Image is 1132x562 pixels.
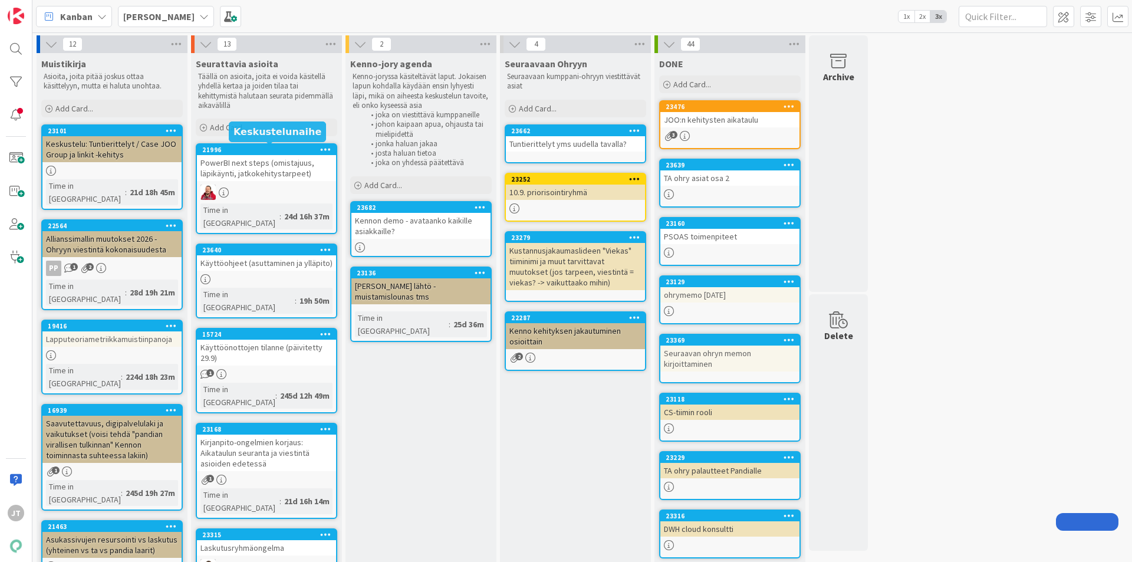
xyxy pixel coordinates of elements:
[449,318,450,331] span: :
[42,331,182,347] div: Lapputeoriametriikkamuistiinpanoja
[959,6,1047,27] input: Quick Filter...
[279,210,281,223] span: :
[660,335,799,372] div: 23369Seuraavan ohryn memon kirjoittaminen
[660,101,799,127] div: 23476JOO:n kehitysten aikataulu
[364,180,402,190] span: Add Card...
[660,521,799,537] div: DWH cloud konsultti
[70,263,78,271] span: 1
[660,277,799,303] div: 23129ohrymemo [DATE]
[281,210,333,223] div: 24d 16h 37m
[355,311,449,337] div: Time in [GEOGRAPHIC_DATA]
[351,202,491,213] div: 23682
[279,495,281,508] span: :
[666,103,799,111] div: 23476
[506,174,645,185] div: 23252
[277,389,333,402] div: 245d 12h 49m
[666,453,799,462] div: 23229
[202,531,336,539] div: 23315
[666,219,799,228] div: 23160
[46,280,125,305] div: Time in [GEOGRAPHIC_DATA]
[42,321,182,347] div: 19416Lapputeoriametriikkamuistiinpanoja
[197,530,336,540] div: 23315
[505,58,587,70] span: Seuraavaan Ohryyn
[42,532,182,558] div: Asukassivujen resursointi vs laskutus (yhteinen vs ta vs pandia laarit)
[197,540,336,556] div: Laskutusryhmäongelma
[507,72,644,91] p: Seuraavaan kumppani-ohryyn viestittävät asiat
[660,218,799,229] div: 23160
[42,221,182,257] div: 22564Allianssimallin muutokset 2026 - Ohryyn viestintä kokonaisuudesta
[914,11,930,22] span: 2x
[351,202,491,239] div: 23682Kennon demo - avataanko kaikille asiakkaille?
[275,389,277,402] span: :
[121,370,123,383] span: :
[44,72,180,91] p: Asioita, joita pitää joskus ottaa käsittelyyn, mutta ei haluta unohtaa.
[46,179,125,205] div: Time in [GEOGRAPHIC_DATA]
[511,175,645,183] div: 23252
[210,122,248,133] span: Add Card...
[200,203,279,229] div: Time in [GEOGRAPHIC_DATA]
[511,234,645,242] div: 23279
[86,263,94,271] span: 2
[506,232,645,290] div: 23279Kustannusjakaumaslideen "Viekas" tiiminimi ja muut tarvittavat muutokset (jos tarpeen, viest...
[660,346,799,372] div: Seuraavan ohryn memon kirjoittaminen
[506,126,645,136] div: 23662
[930,11,946,22] span: 3x
[364,139,490,149] li: jonka haluan jakaa
[519,103,557,114] span: Add Card...
[506,323,645,349] div: Kenno kehityksen jakautuminen osioittain
[197,245,336,271] div: 23640Käyttöohjeet (asuttaminen ja ylläpito)
[353,72,489,110] p: Kenno-joryssa käsiteltävät laput. Jokaisen lapun kohdalla käydään ensin lyhyesti läpi, mikä on ai...
[200,488,279,514] div: Time in [GEOGRAPHIC_DATA]
[364,110,490,120] li: joka on viestittävä kumppaneille
[506,126,645,152] div: 23662Tuntierittelyt yms uudella tavalla?
[55,103,93,114] span: Add Card...
[42,221,182,231] div: 22564
[197,329,336,366] div: 15724Käyttöönottojen tilanne (päivitetty 29.9)
[200,185,216,200] img: JS
[197,424,336,471] div: 23168Kirjanpito-ongelmien korjaus: Aikataulun seuranta ja viestintä asioiden edetessä
[660,335,799,346] div: 23369
[364,149,490,158] li: josta haluan tietoa
[660,287,799,303] div: ohrymemo [DATE]
[42,136,182,162] div: Keskustelu: Tuntierittelyt / Case JOO Group ja linkit -kehitys
[660,160,799,170] div: 23639
[506,136,645,152] div: Tuntierittelyt yms uudella tavalla?
[351,268,491,278] div: 23136
[197,155,336,181] div: PowerBI next steps (omistajuus, läpikäynti, jatkokehitystarpeet)
[511,127,645,135] div: 23662
[673,79,711,90] span: Add Card...
[202,246,336,254] div: 23640
[198,72,335,110] p: Täällä on asioita, joita ei voida käsitellä yhdellä kertaa ja joiden tilaa tai kehittymistä halut...
[48,127,182,135] div: 23101
[660,229,799,244] div: PSOAS toimenpiteet
[41,58,86,70] span: Muistikirja
[899,11,914,22] span: 1x
[42,405,182,463] div: 16939Saavutettavuus, digipalvelulaki ja vaikutukset (voisi tehdä "pandian virallisen tulkinnan" K...
[202,330,336,338] div: 15724
[666,336,799,344] div: 23369
[200,288,295,314] div: Time in [GEOGRAPHIC_DATA]
[197,424,336,435] div: 23168
[660,112,799,127] div: JOO:n kehitysten aikataulu
[526,37,546,51] span: 4
[660,405,799,420] div: CS-tiimin rooli
[506,313,645,349] div: 22287Kenno kehityksen jakautuminen osioittain
[660,511,799,521] div: 23316
[196,58,278,70] span: Seurattavia asioita
[46,480,121,506] div: Time in [GEOGRAPHIC_DATA]
[350,58,432,70] span: Kenno-jory agenda
[824,328,853,343] div: Delete
[200,383,275,409] div: Time in [GEOGRAPHIC_DATA]
[660,160,799,186] div: 23639TA ohry asiat osa 2
[62,37,83,51] span: 12
[351,268,491,304] div: 23136[PERSON_NAME] lähtö - muistamislounas tms
[197,435,336,471] div: Kirjanpito-ongelmien korjaus: Aikataulun seuranta ja viestintä asioiden edetessä
[197,144,336,181] div: 21996PowerBI next steps (omistajuus, läpikäynti, jatkokehitystarpeet)
[123,370,178,383] div: 224d 18h 23m
[357,203,491,212] div: 23682
[823,70,854,84] div: Archive
[48,322,182,330] div: 19416
[48,222,182,230] div: 22564
[515,353,523,360] span: 2
[123,11,195,22] b: [PERSON_NAME]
